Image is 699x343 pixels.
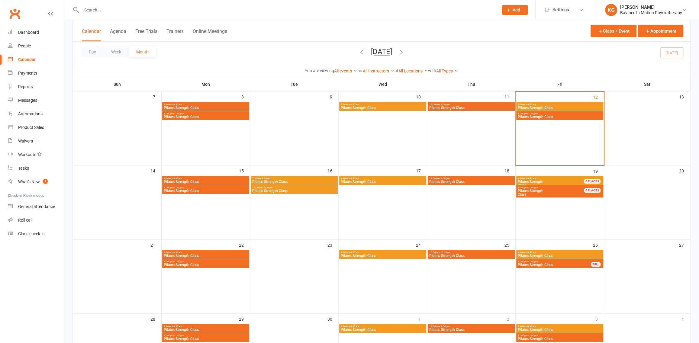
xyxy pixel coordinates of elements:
[340,103,425,106] span: 7:30am
[334,69,357,73] a: All events
[349,103,359,106] span: - 8:30am
[263,186,272,189] span: - 1:00pm
[163,251,248,254] span: 7:30am
[504,91,515,101] div: 11
[8,121,64,134] a: Product Sales
[398,69,428,73] a: All Locations
[252,180,337,184] span: Pilates Strength Class
[517,115,602,119] span: Pilates Strength Class
[526,325,536,328] span: - 8:30am
[440,177,449,180] span: - 1:00pm
[516,78,604,91] th: Fri
[620,10,682,15] div: Balance In Motion Physiotherapy
[18,204,55,209] div: General attendance
[416,91,427,101] div: 10
[172,103,182,106] span: - 8:30am
[18,43,31,48] div: People
[593,166,604,176] div: 19
[517,106,602,110] span: Pilates Strength Class
[502,5,528,15] button: Add
[440,325,449,328] span: - 1:00pm
[349,325,359,328] span: - 8:30am
[517,260,591,263] span: 12:00pm
[517,112,602,115] span: 12:00pm
[18,125,44,130] div: Product Sales
[528,260,538,263] span: - 1:00pm
[349,251,359,254] span: - 8:30am
[8,148,64,162] a: Workouts
[552,3,569,17] span: Settings
[18,231,45,236] div: Class check-in
[591,25,636,37] button: Class / Event
[584,179,601,184] div: 0 PLACES
[429,254,514,258] span: Pilates Strength Class
[193,28,227,41] button: Online Meetings
[429,106,514,110] span: Pilates Strength Class
[340,180,425,184] span: Pilates Strength Class
[418,314,427,324] div: 1
[513,8,520,12] span: Add
[163,177,248,180] span: 7:30am
[429,325,514,328] span: 12:00pm
[163,103,248,106] span: 7:30am
[8,53,64,66] a: Calendar
[371,47,392,56] button: [DATE]
[528,186,538,189] span: - 1:00pm
[163,337,248,341] span: Pilates Strength Class
[593,92,604,102] div: 12
[395,68,398,73] strong: at
[18,218,32,223] div: Roll call
[327,314,338,324] div: 30
[73,78,162,91] th: Sun
[517,337,602,341] span: Pilates Strength Class
[416,240,427,250] div: 24
[81,46,104,57] button: Day
[8,26,64,39] a: Dashboard
[18,152,36,157] div: Workouts
[8,39,64,53] a: People
[252,189,337,193] span: Pilates Strength Class
[18,84,33,89] div: Reports
[150,240,161,250] div: 21
[174,260,184,263] span: - 1:00pm
[517,177,591,180] span: 7:30am
[604,78,690,91] th: Sat
[620,5,682,10] div: [PERSON_NAME]
[517,334,602,337] span: 12:00pm
[593,240,604,250] div: 26
[163,180,248,184] span: Pilates Strength Class
[517,328,602,332] span: Pilates Strength Class
[135,28,157,41] button: Free Trials
[174,186,184,189] span: - 1:00pm
[8,175,64,189] a: What's New1
[163,328,248,332] span: Pilates Strength Class
[427,78,516,91] th: Thu
[416,165,427,175] div: 17
[18,98,37,103] div: Messages
[679,165,690,175] div: 20
[340,177,425,180] span: 7:30am
[18,111,43,116] div: Automations
[129,46,156,57] button: Month
[517,189,591,196] span: Class
[8,107,64,121] a: Automations
[153,91,161,101] div: 7
[80,6,494,14] input: Search...
[8,134,64,148] a: Waivers
[163,334,248,337] span: 12:00pm
[239,165,250,175] div: 15
[357,68,363,73] strong: for
[526,177,536,180] span: - 8:30am
[429,177,514,180] span: 12:00pm
[518,189,543,193] span: Pilates Strength
[340,325,425,328] span: 7:30am
[150,314,161,324] div: 28
[18,30,39,35] div: Dashboard
[428,68,436,73] strong: with
[517,254,602,258] span: Pilates Strength Class
[8,200,64,213] a: General attendance kiosk mode
[327,165,338,175] div: 16
[605,4,617,16] div: KG
[174,112,184,115] span: - 1:00pm
[595,314,604,324] div: 3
